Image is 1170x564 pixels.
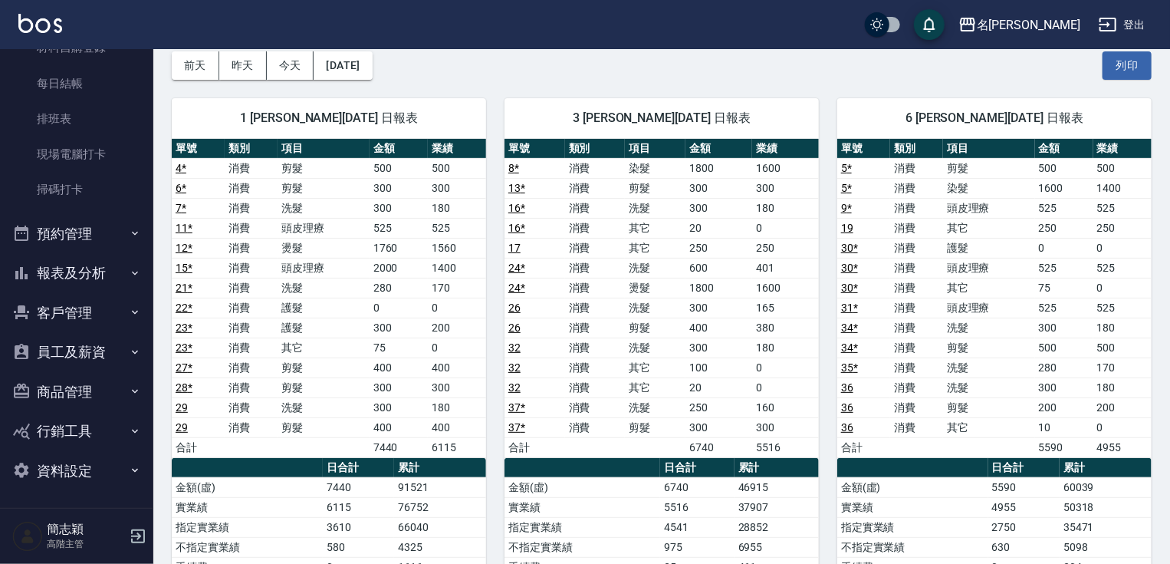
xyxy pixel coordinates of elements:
td: 280 [1035,358,1093,378]
button: 商品管理 [6,372,147,412]
td: 6740 [685,437,752,457]
td: 5590 [1035,437,1093,457]
a: 36 [841,421,853,434]
td: 3610 [323,517,394,537]
td: 消費 [225,158,278,178]
td: 60039 [1060,477,1152,497]
td: 300 [370,198,428,218]
td: 170 [428,278,486,298]
h5: 簡志穎 [47,522,125,537]
td: 消費 [890,378,943,397]
th: 業績 [1093,139,1152,159]
td: 300 [685,178,752,198]
td: 消費 [565,358,626,378]
td: 180 [752,338,819,358]
img: Person [12,521,43,552]
td: 525 [1093,258,1152,278]
th: 累計 [394,458,486,478]
td: 6955 [735,537,819,557]
td: 50318 [1060,497,1152,517]
td: 剪髮 [278,378,370,397]
td: 5590 [988,477,1060,497]
a: 現場電腦打卡 [6,137,147,172]
td: 金額(虛) [837,477,988,497]
td: 300 [370,318,428,338]
td: 頭皮理療 [943,258,1035,278]
td: 400 [370,417,428,437]
td: 300 [1035,318,1093,338]
td: 消費 [565,218,626,238]
td: 洗髮 [625,258,685,278]
td: 28852 [735,517,819,537]
td: 洗髮 [943,318,1035,338]
td: 其它 [943,218,1035,238]
td: 0 [752,218,819,238]
td: 170 [1093,358,1152,378]
td: 300 [685,338,752,358]
td: 4955 [988,497,1060,517]
img: Logo [18,14,62,33]
td: 75 [370,338,428,358]
a: 掃碼打卡 [6,172,147,207]
td: 剪髮 [943,338,1035,358]
span: 1 [PERSON_NAME][DATE] 日報表 [190,110,468,126]
td: 洗髮 [278,198,370,218]
td: 0 [1035,238,1093,258]
td: 頭皮理療 [278,258,370,278]
button: 資料設定 [6,451,147,491]
td: 400 [428,358,486,378]
td: 消費 [565,298,626,318]
th: 項目 [278,139,370,159]
td: 37907 [735,497,819,517]
td: 0 [370,298,428,318]
td: 消費 [890,258,943,278]
a: 29 [176,421,188,434]
td: 合計 [172,437,225,457]
th: 金額 [1035,139,1093,159]
td: 91521 [394,477,486,497]
td: 300 [1035,378,1093,397]
td: 其它 [625,358,685,378]
a: 32 [508,381,521,394]
td: 2750 [988,517,1060,537]
a: 32 [508,341,521,354]
td: 300 [685,198,752,218]
td: 4955 [1093,437,1152,457]
td: 525 [428,218,486,238]
button: [DATE] [314,51,372,80]
th: 項目 [625,139,685,159]
td: 500 [1093,338,1152,358]
td: 消費 [890,178,943,198]
a: 36 [841,381,853,394]
td: 消費 [565,178,626,198]
td: 0 [752,358,819,378]
td: 300 [685,417,752,437]
td: 洗髮 [625,198,685,218]
td: 250 [1093,218,1152,238]
th: 類別 [225,139,278,159]
td: 消費 [225,218,278,238]
td: 其它 [625,378,685,397]
td: 1600 [752,278,819,298]
span: 3 [PERSON_NAME][DATE] 日報表 [523,110,800,126]
button: 登出 [1093,11,1152,39]
button: 預約管理 [6,214,147,254]
th: 單號 [504,139,565,159]
td: 35471 [1060,517,1152,537]
td: 75 [1035,278,1093,298]
td: 消費 [565,198,626,218]
td: 525 [370,218,428,238]
td: 401 [752,258,819,278]
td: 洗髮 [943,358,1035,378]
button: 昨天 [219,51,267,80]
td: 10 [1035,417,1093,437]
td: 消費 [565,278,626,298]
td: 消費 [565,397,626,417]
td: 剪髮 [278,358,370,378]
td: 6740 [660,477,734,497]
td: 5516 [660,497,734,517]
td: 400 [685,318,752,338]
td: 300 [685,298,752,318]
td: 160 [752,397,819,417]
td: 消費 [225,198,278,218]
